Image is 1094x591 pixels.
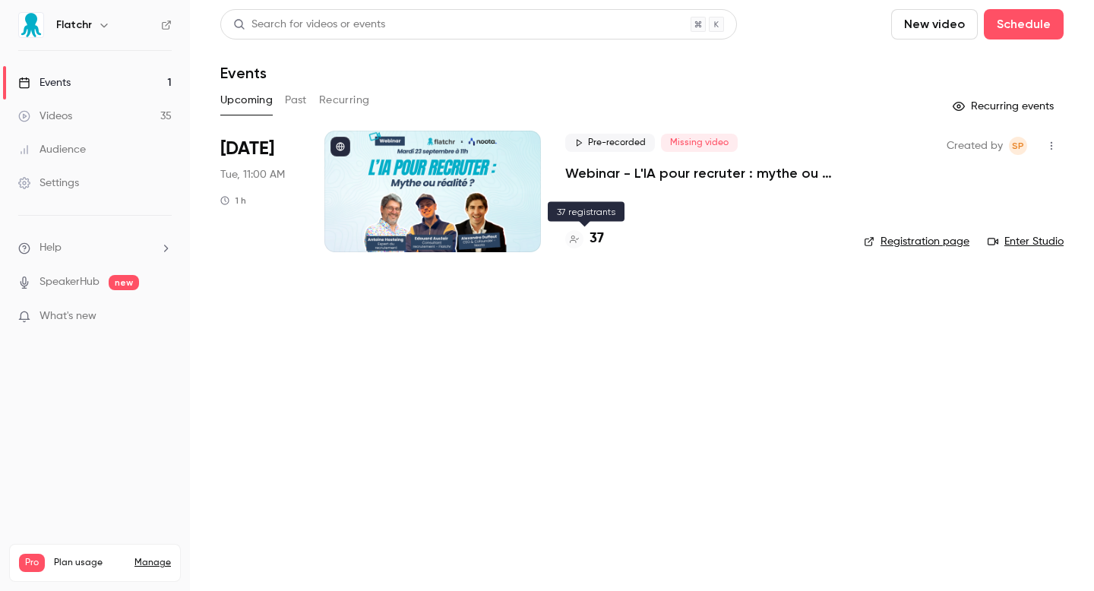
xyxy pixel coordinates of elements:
[18,240,172,256] li: help-dropdown-opener
[285,88,307,112] button: Past
[1009,137,1027,155] span: Sylvain Paulet
[220,194,246,207] div: 1 h
[220,131,300,252] div: Sep 23 Tue, 11:00 AM (Europe/Paris)
[220,64,267,82] h1: Events
[1012,137,1024,155] span: SP
[40,240,62,256] span: Help
[19,13,43,37] img: Flatchr
[984,9,1064,40] button: Schedule
[134,557,171,569] a: Manage
[988,234,1064,249] a: Enter Studio
[319,88,370,112] button: Recurring
[109,275,139,290] span: new
[19,554,45,572] span: Pro
[864,234,969,249] a: Registration page
[220,137,274,161] span: [DATE]
[40,274,100,290] a: SpeakerHub
[18,109,72,124] div: Videos
[153,310,172,324] iframe: Noticeable Trigger
[56,17,92,33] h6: Flatchr
[18,175,79,191] div: Settings
[40,308,96,324] span: What's new
[233,17,385,33] div: Search for videos or events
[947,137,1003,155] span: Created by
[220,167,285,182] span: Tue, 11:00 AM
[220,88,273,112] button: Upcoming
[18,142,86,157] div: Audience
[590,229,604,249] h4: 37
[891,9,978,40] button: New video
[946,94,1064,119] button: Recurring events
[54,557,125,569] span: Plan usage
[661,134,738,152] span: Missing video
[565,164,839,182] a: Webinar - L'IA pour recruter : mythe ou réalité ?
[565,229,604,249] a: 37
[18,75,71,90] div: Events
[565,134,655,152] span: Pre-recorded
